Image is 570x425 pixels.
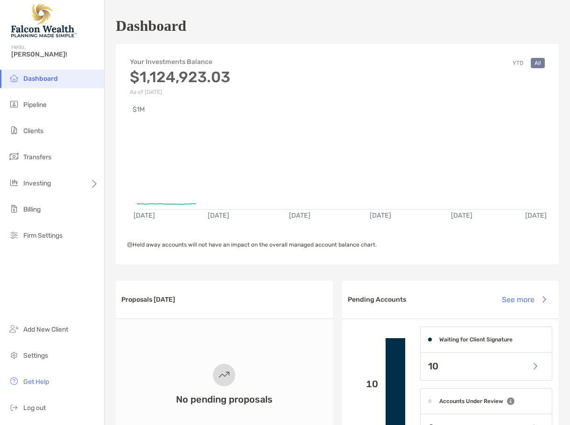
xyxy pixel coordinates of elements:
[439,336,513,343] h4: Waiting for Client Signature
[8,349,20,361] img: settings icon
[8,229,20,241] img: firm-settings icon
[8,402,20,413] img: logout icon
[23,326,68,333] span: Add New Client
[11,50,99,58] span: [PERSON_NAME]!
[23,127,43,135] span: Clients
[23,205,41,213] span: Billing
[439,398,503,404] h4: Accounts Under Review
[130,58,230,66] h4: Your Investments Balance
[130,68,230,86] h3: $1,124,923.03
[509,58,527,68] button: YTD
[208,212,229,220] text: [DATE]
[350,378,378,390] p: 10
[8,375,20,387] img: get-help icon
[23,232,63,240] span: Firm Settings
[494,289,553,310] button: See more
[23,153,51,161] span: Transfers
[133,106,145,113] text: $1M
[8,151,20,162] img: transfers icon
[289,212,310,220] text: [DATE]
[8,323,20,334] img: add_new_client icon
[451,212,472,220] text: [DATE]
[8,72,20,84] img: dashboard icon
[370,212,391,220] text: [DATE]
[130,89,230,95] p: As of [DATE]
[531,58,545,68] button: All
[23,75,58,83] span: Dashboard
[23,179,51,187] span: Investing
[11,4,77,37] img: Falcon Wealth Planning Logo
[23,378,49,386] span: Get Help
[134,212,155,220] text: [DATE]
[23,404,46,412] span: Log out
[8,203,20,214] img: billing icon
[176,394,273,405] h3: No pending proposals
[8,125,20,136] img: clients icon
[348,296,406,304] h3: Pending Accounts
[121,296,175,304] h3: Proposals [DATE]
[23,352,48,360] span: Settings
[8,177,20,188] img: investing icon
[525,212,547,220] text: [DATE]
[428,361,438,372] p: 10
[127,241,377,248] span: Held away accounts will not have an impact on the overall managed account balance chart.
[8,99,20,110] img: pipeline icon
[23,101,47,109] span: Pipeline
[116,17,186,35] h1: Dashboard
